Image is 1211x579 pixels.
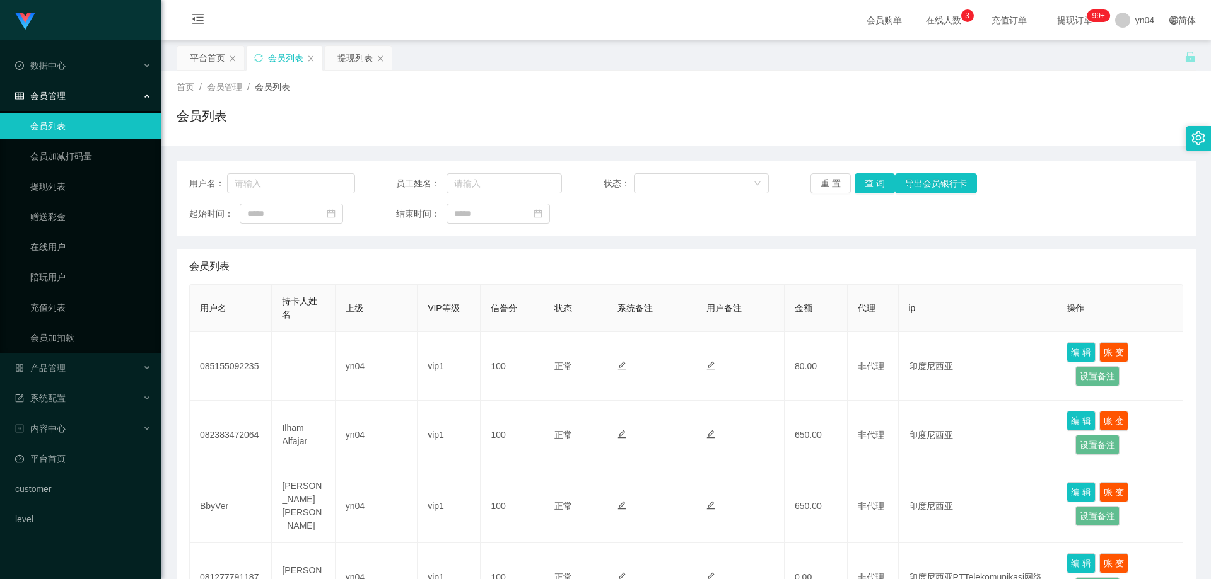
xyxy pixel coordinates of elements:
h1: 会员列表 [177,106,227,125]
td: vip1 [418,401,481,469]
button: 导出会员银行卡 [895,173,977,193]
span: ip [909,303,916,313]
a: 会员列表 [30,113,151,139]
td: 100 [481,332,544,401]
button: 账 变 [1099,482,1128,502]
i: 图标: check-circle-o [15,61,24,70]
td: [PERSON_NAME] [PERSON_NAME] [272,469,335,543]
a: customer [15,476,151,502]
i: 图标: profile [15,424,24,433]
span: 会员管理 [15,91,66,101]
span: 结束时间： [396,207,447,221]
span: 提现订单 [1051,16,1099,25]
td: vip1 [418,469,481,543]
i: 图标: setting [1191,131,1205,145]
span: 会员列表 [255,82,290,92]
i: 图标: menu-fold [177,1,219,41]
button: 设置备注 [1075,435,1120,455]
a: 在线用户 [30,234,151,260]
sup: 273 [1087,9,1109,22]
i: 图标: appstore-o [15,364,24,372]
a: 充值列表 [30,295,151,320]
span: 员工姓名： [396,177,447,190]
span: 信誉分 [491,303,517,313]
span: 非代理 [858,430,884,440]
span: 金额 [795,303,812,313]
button: 编 辑 [1067,482,1096,502]
i: 图标: sync [254,54,263,62]
button: 重 置 [810,173,851,193]
span: 非代理 [858,501,884,511]
i: 图标: close [377,55,384,62]
i: 图标: close [229,55,237,62]
i: 图标: edit [617,430,626,439]
a: 会员加减打码量 [30,144,151,169]
td: 印度尼西亚 [899,469,1057,543]
span: 状态： [604,177,635,190]
div: 平台首页 [190,46,225,70]
span: 用户名： [189,177,227,190]
span: 用户备注 [706,303,742,313]
button: 账 变 [1099,342,1128,362]
td: 082383472064 [190,401,272,469]
a: 图标: dashboard平台首页 [15,446,151,471]
a: 陪玩用户 [30,265,151,290]
span: 产品管理 [15,363,66,373]
span: 持卡人姓名 [282,296,317,319]
td: 650.00 [785,469,848,543]
span: 用户名 [200,303,226,313]
span: 正常 [554,361,572,371]
span: 上级 [346,303,363,313]
span: 系统备注 [617,303,653,313]
span: 非代理 [858,361,884,371]
span: 起始时间： [189,207,240,221]
td: 印度尼西亚 [899,401,1057,469]
i: 图标: edit [706,501,715,510]
img: logo.9652507e.png [15,13,35,30]
i: 图标: calendar [327,209,336,218]
button: 设置备注 [1075,506,1120,526]
td: Ilham Alfajar [272,401,335,469]
i: 图标: edit [706,430,715,439]
span: / [199,82,202,92]
a: 会员加扣款 [30,325,151,350]
td: vip1 [418,332,481,401]
button: 账 变 [1099,411,1128,431]
i: 图标: edit [617,501,626,510]
td: 100 [481,469,544,543]
i: 图标: global [1169,16,1178,25]
td: 100 [481,401,544,469]
span: 在线人数 [920,16,968,25]
i: 图标: calendar [534,209,542,218]
span: 操作 [1067,303,1084,313]
span: 会员列表 [189,259,230,274]
button: 账 变 [1099,553,1128,573]
td: BbyVer [190,469,272,543]
i: 图标: close [307,55,315,62]
i: 图标: table [15,91,24,100]
p: 3 [965,9,969,22]
td: 085155092235 [190,332,272,401]
a: 赠送彩金 [30,204,151,229]
button: 设置备注 [1075,366,1120,386]
a: level [15,507,151,532]
button: 编 辑 [1067,342,1096,362]
div: 会员列表 [268,46,303,70]
span: 会员管理 [207,82,242,92]
td: 650.00 [785,401,848,469]
i: 图标: down [754,180,761,188]
span: / [247,82,250,92]
td: 印度尼西亚 [899,332,1057,401]
button: 查 询 [855,173,895,193]
td: yn04 [336,332,418,401]
td: yn04 [336,401,418,469]
button: 编 辑 [1067,553,1096,573]
span: 首页 [177,82,194,92]
sup: 3 [961,9,974,22]
span: 内容中心 [15,423,66,433]
i: 图标: form [15,394,24,403]
td: 80.00 [785,332,848,401]
i: 图标: unlock [1185,51,1196,62]
td: yn04 [336,469,418,543]
span: 充值订单 [985,16,1033,25]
